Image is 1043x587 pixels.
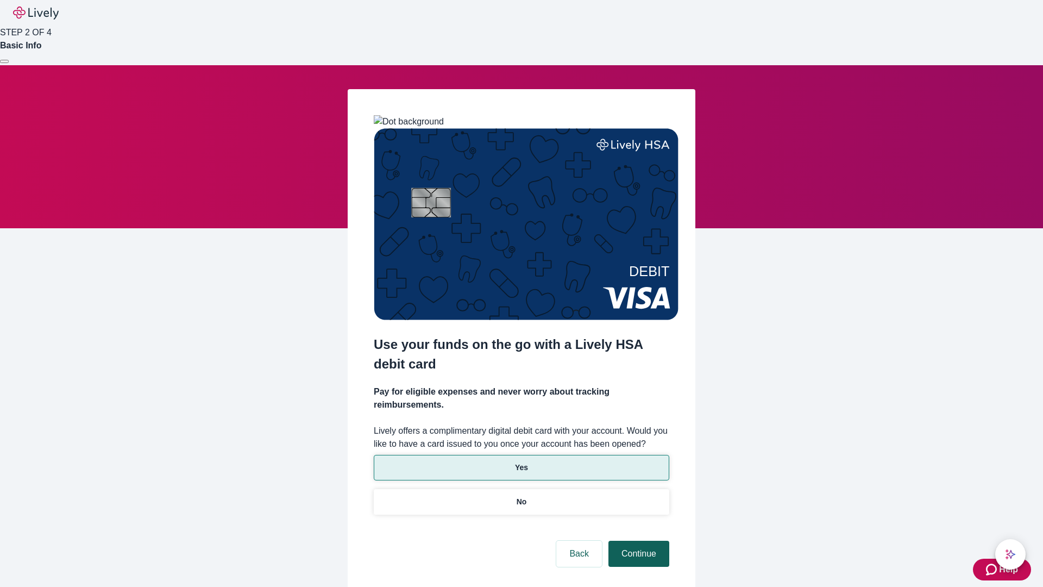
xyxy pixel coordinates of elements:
label: Lively offers a complimentary digital debit card with your account. Would you like to have a card... [374,424,669,451]
button: Zendesk support iconHelp [973,559,1031,580]
span: Help [999,563,1018,576]
button: Continue [608,541,669,567]
img: Lively [13,7,59,20]
svg: Lively AI Assistant [1005,549,1016,560]
p: No [517,496,527,508]
h4: Pay for eligible expenses and never worry about tracking reimbursements. [374,385,669,411]
h2: Use your funds on the go with a Lively HSA debit card [374,335,669,374]
img: Debit card [374,128,678,320]
svg: Zendesk support icon [986,563,999,576]
button: Yes [374,455,669,480]
button: No [374,489,669,515]
button: chat [995,539,1026,570]
p: Yes [515,462,528,473]
button: Back [556,541,602,567]
img: Dot background [374,115,444,128]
